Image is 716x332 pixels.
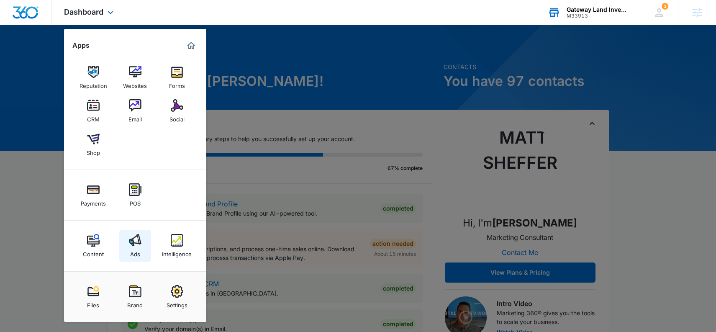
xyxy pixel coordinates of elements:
[83,247,104,257] div: Content
[119,62,151,93] a: Websites
[119,281,151,313] a: Brand
[162,247,192,257] div: Intelligence
[567,13,628,19] div: account id
[77,179,109,211] a: Payments
[77,129,109,160] a: Shop
[119,230,151,262] a: Ads
[77,95,109,127] a: CRM
[169,112,185,123] div: Social
[87,298,99,309] div: Files
[161,281,193,313] a: Settings
[80,78,107,89] div: Reputation
[81,196,106,207] div: Payments
[161,62,193,93] a: Forms
[87,145,100,156] div: Shop
[161,95,193,127] a: Social
[128,112,142,123] div: Email
[127,298,143,309] div: Brand
[72,41,90,49] h2: Apps
[119,95,151,127] a: Email
[130,247,140,257] div: Ads
[77,230,109,262] a: Content
[87,112,100,123] div: CRM
[662,3,668,10] span: 1
[64,8,103,16] span: Dashboard
[662,3,668,10] div: notifications count
[77,62,109,93] a: Reputation
[169,78,185,89] div: Forms
[123,78,147,89] div: Websites
[567,6,628,13] div: account name
[77,281,109,313] a: Files
[185,39,198,52] a: Marketing 360® Dashboard
[161,230,193,262] a: Intelligence
[119,179,151,211] a: POS
[130,196,141,207] div: POS
[167,298,187,309] div: Settings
